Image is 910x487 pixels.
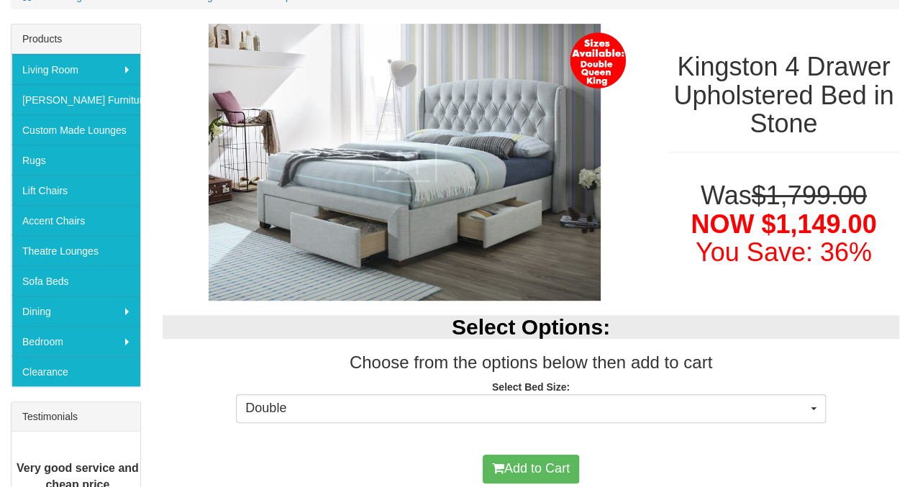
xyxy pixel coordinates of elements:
[12,175,140,205] a: Lift Chairs
[12,24,140,54] div: Products
[452,315,610,339] b: Select Options:
[752,181,867,210] del: $1,799.00
[236,394,825,423] button: Double
[12,235,140,265] a: Theatre Lounges
[12,205,140,235] a: Accent Chairs
[12,402,140,432] div: Testimonials
[483,455,579,483] button: Add to Cart
[12,145,140,175] a: Rugs
[163,353,899,372] h3: Choose from the options below then add to cart
[12,296,140,326] a: Dining
[12,265,140,296] a: Sofa Beds
[245,399,806,418] span: Double
[668,181,899,267] h1: Was
[696,237,872,267] font: You Save: 36%
[668,53,899,138] h1: Kingston 4 Drawer Upholstered Bed in Stone
[691,209,876,239] span: NOW $1,149.00
[12,356,140,386] a: Clearance
[12,54,140,84] a: Living Room
[12,326,140,356] a: Bedroom
[12,84,140,114] a: [PERSON_NAME] Furniture
[492,381,570,393] strong: Select Bed Size:
[12,114,140,145] a: Custom Made Lounges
